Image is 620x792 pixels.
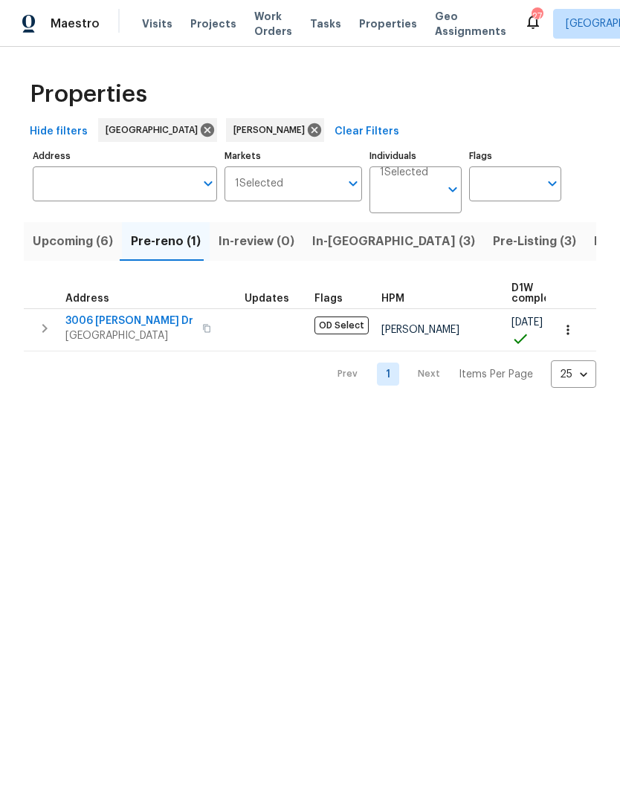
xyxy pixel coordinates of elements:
span: D1W complete [511,283,561,304]
span: 1 Selected [380,166,428,179]
span: Properties [359,16,417,31]
label: Flags [469,152,561,160]
span: [GEOGRAPHIC_DATA] [106,123,204,137]
span: [PERSON_NAME] [381,325,459,335]
span: Projects [190,16,236,31]
button: Open [442,179,463,200]
span: [DATE] [511,317,543,328]
span: Clear Filters [335,123,399,141]
span: 1 Selected [235,178,283,190]
span: [GEOGRAPHIC_DATA] [65,328,193,343]
span: Tasks [310,19,341,29]
span: Updates [245,293,289,304]
button: Hide filters [24,118,94,146]
label: Address [33,152,217,160]
nav: Pagination Navigation [323,360,596,388]
button: Clear Filters [329,118,405,146]
a: Goto page 1 [377,363,399,386]
span: Upcoming (6) [33,231,113,252]
span: Flags [314,293,343,304]
span: Pre-reno (1) [131,231,201,252]
button: Open [542,173,563,194]
div: [GEOGRAPHIC_DATA] [98,118,217,142]
span: 3006 [PERSON_NAME] Dr [65,314,193,328]
span: [PERSON_NAME] [233,123,311,137]
div: 27 [532,9,542,24]
button: Open [343,173,364,194]
span: OD Select [314,317,369,334]
span: Geo Assignments [435,9,506,39]
p: Items Per Page [459,367,533,382]
span: Hide filters [30,123,88,141]
span: In-[GEOGRAPHIC_DATA] (3) [312,231,475,252]
label: Individuals [369,152,462,160]
div: 25 [551,355,596,394]
label: Markets [225,152,363,160]
div: [PERSON_NAME] [226,118,324,142]
span: Properties [30,87,147,102]
span: Address [65,293,109,304]
span: Pre-Listing (3) [493,231,576,252]
span: In-review (0) [219,231,294,252]
button: Open [198,173,219,194]
span: HPM [381,293,404,304]
span: Maestro [51,16,100,31]
span: Work Orders [254,9,292,39]
span: Visits [142,16,172,31]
